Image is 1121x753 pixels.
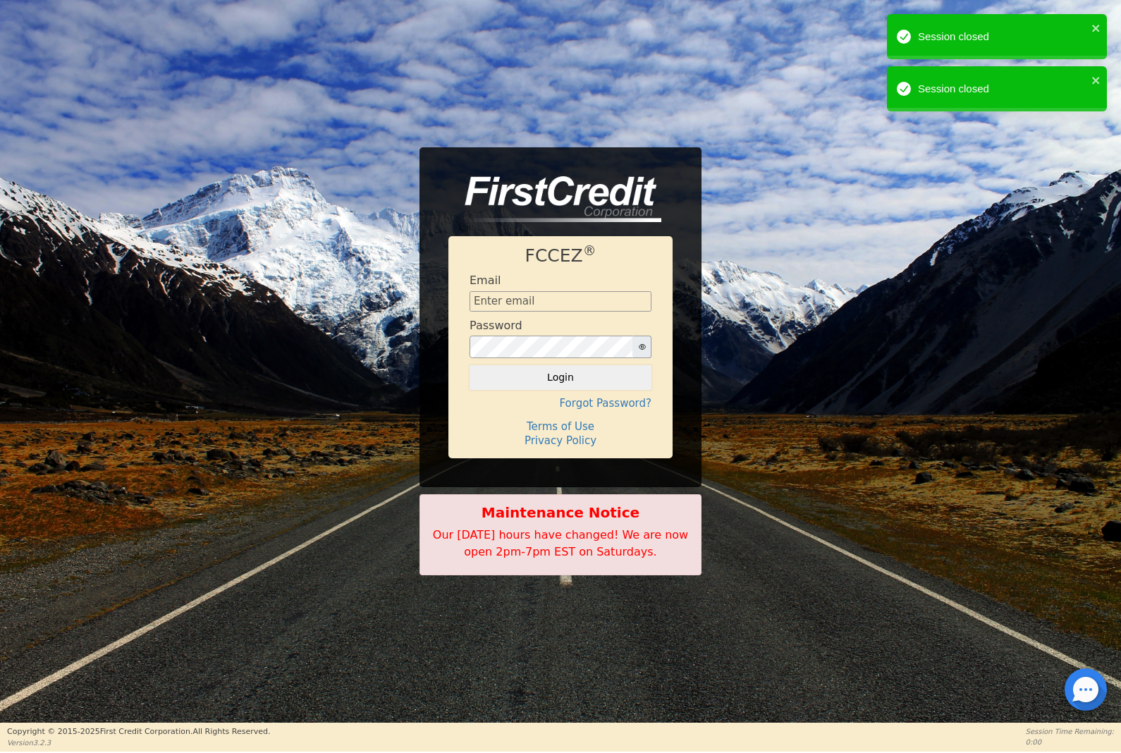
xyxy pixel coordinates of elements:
button: close [1091,72,1101,88]
button: close [1091,20,1101,36]
button: Login [470,365,651,389]
h1: FCCEZ [470,245,651,267]
img: logo-CMu_cnol.png [448,176,661,223]
p: Copyright © 2015- 2025 First Credit Corporation. [7,726,270,738]
h4: Forgot Password? [470,397,651,410]
h4: Terms of Use [470,420,651,433]
sup: ® [583,243,596,258]
p: 0:00 [1026,737,1114,747]
div: Session closed [918,81,1087,97]
span: All Rights Reserved. [192,727,270,736]
div: Session closed [918,29,1087,45]
h4: Email [470,274,501,287]
p: Session Time Remaining: [1026,726,1114,737]
h4: Privacy Policy [470,434,651,447]
b: Maintenance Notice [427,502,694,523]
input: Enter email [470,291,651,312]
h4: Password [470,319,522,332]
span: Our [DATE] hours have changed! We are now open 2pm-7pm EST on Saturdays. [433,528,688,558]
input: password [470,336,633,358]
p: Version 3.2.3 [7,737,270,748]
